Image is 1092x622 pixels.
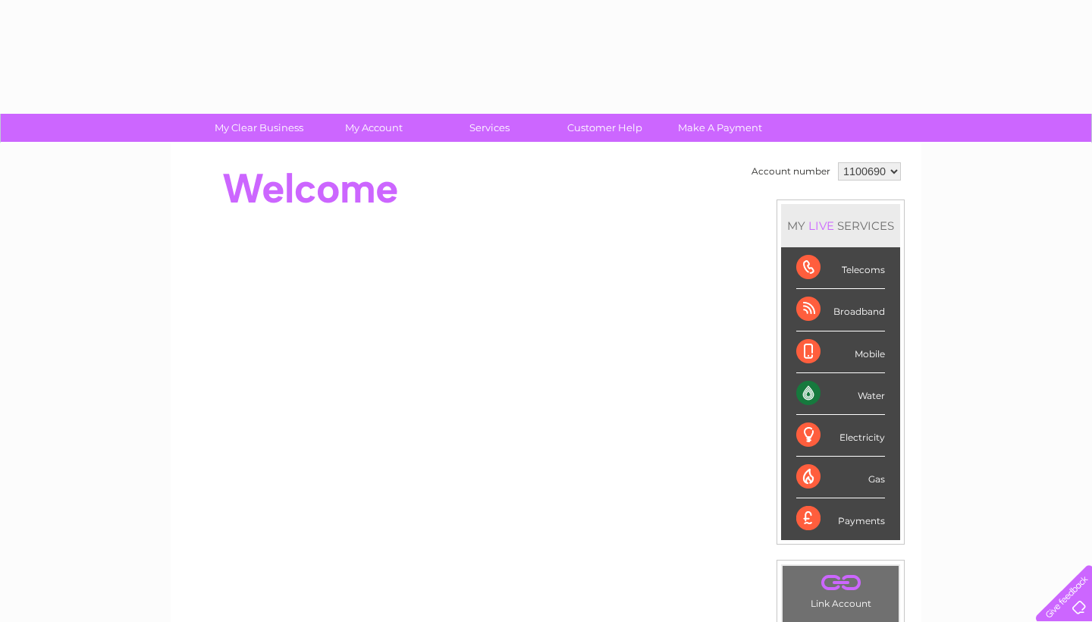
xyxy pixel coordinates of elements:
[796,373,885,415] div: Water
[312,114,437,142] a: My Account
[796,247,885,289] div: Telecoms
[786,570,895,596] a: .
[796,498,885,539] div: Payments
[427,114,552,142] a: Services
[796,331,885,373] div: Mobile
[796,289,885,331] div: Broadband
[657,114,783,142] a: Make A Payment
[796,457,885,498] div: Gas
[796,415,885,457] div: Electricity
[782,565,899,613] td: Link Account
[781,204,900,247] div: MY SERVICES
[805,218,837,233] div: LIVE
[196,114,322,142] a: My Clear Business
[748,159,834,184] td: Account number
[542,114,667,142] a: Customer Help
